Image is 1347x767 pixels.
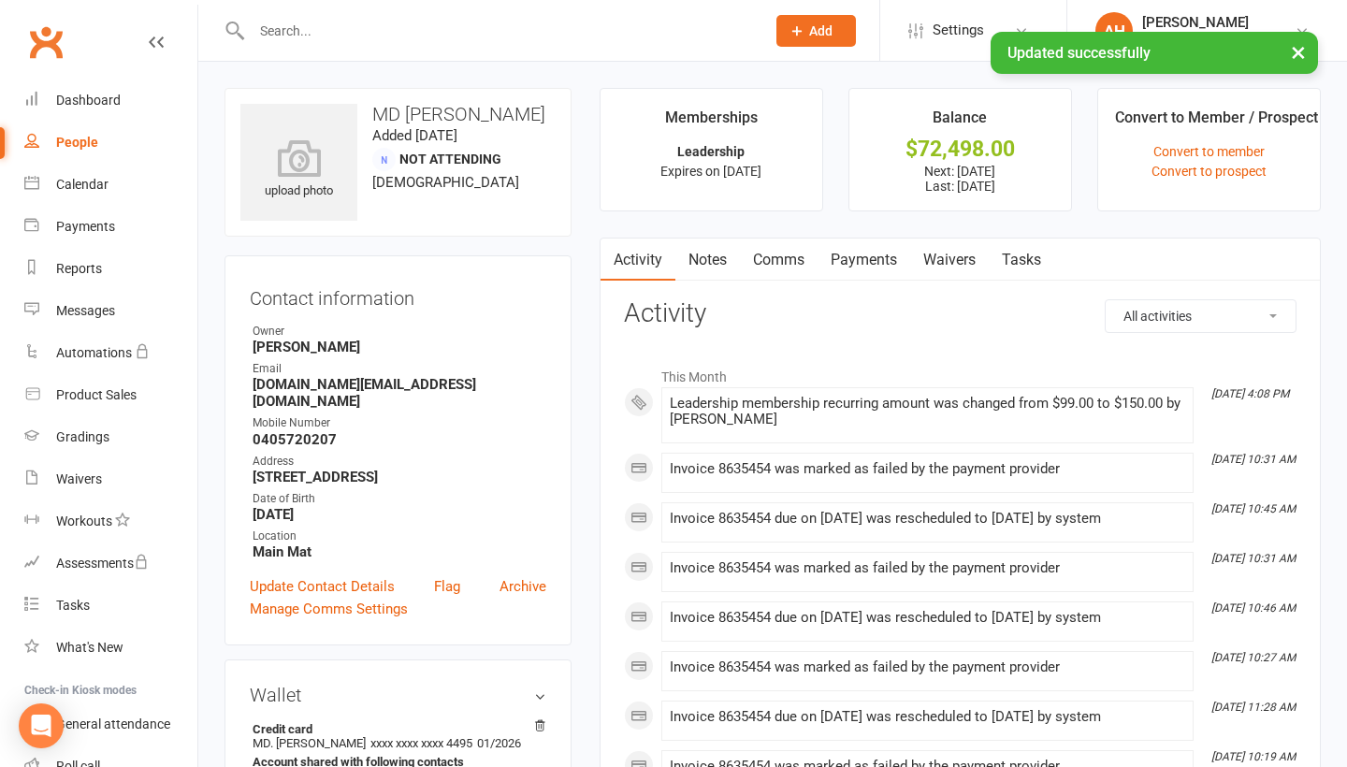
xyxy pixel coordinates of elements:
a: Payments [818,239,910,282]
div: Memberships [665,106,758,139]
div: Email [253,360,546,378]
div: Payments [56,219,115,234]
a: People [24,122,197,164]
h3: Wallet [250,685,546,705]
a: General attendance kiosk mode [24,703,197,745]
div: Invoice 8635454 was marked as failed by the payment provider [670,560,1185,576]
a: Tasks [989,239,1054,282]
input: Search... [246,18,752,44]
a: Update Contact Details [250,575,395,598]
a: Assessments [24,543,197,585]
div: Dashboard [56,93,121,108]
time: Added [DATE] [372,127,457,144]
div: Calendar [56,177,109,192]
div: Gradings [56,429,109,444]
span: Not Attending [399,152,501,166]
a: Calendar [24,164,197,206]
i: [DATE] 11:28 AM [1211,701,1296,714]
strong: [PERSON_NAME] [253,339,546,355]
i: [DATE] 4:08 PM [1211,387,1289,400]
a: Waivers [24,458,197,500]
div: $72,498.00 [866,139,1054,159]
span: Expires on [DATE] [660,164,761,179]
div: Invoice 8635454 was marked as failed by the payment provider [670,461,1185,477]
i: [DATE] 10:31 AM [1211,453,1296,466]
strong: Credit card [253,722,537,736]
div: Assessments [56,556,149,571]
a: Gradings [24,416,197,458]
a: Waivers [910,239,989,282]
a: Reports [24,248,197,290]
span: xxxx xxxx xxxx 4495 [370,736,472,750]
i: [DATE] 10:19 AM [1211,750,1296,763]
a: Clubworx [22,19,69,65]
a: Payments [24,206,197,248]
a: What's New [24,627,197,669]
div: Location [253,528,546,545]
h3: MD [PERSON_NAME] [240,104,556,124]
div: Invoice 8635454 due on [DATE] was rescheduled to [DATE] by system [670,511,1185,527]
a: Comms [740,239,818,282]
span: [DEMOGRAPHIC_DATA] [372,174,519,191]
div: Tasks [56,598,90,613]
div: Waivers [56,471,102,486]
div: BBMA Sandgate [1142,31,1249,48]
p: Next: [DATE] Last: [DATE] [866,164,1054,194]
a: Flag [434,575,460,598]
a: Convert to prospect [1151,164,1267,179]
div: Product Sales [56,387,137,402]
span: Settings [933,9,984,51]
div: Invoice 8635454 due on [DATE] was rescheduled to [DATE] by system [670,709,1185,725]
div: Invoice 8635454 due on [DATE] was rescheduled to [DATE] by system [670,610,1185,626]
div: Workouts [56,514,112,528]
div: People [56,135,98,150]
a: Activity [601,239,675,282]
div: upload photo [240,139,357,201]
div: Reports [56,261,102,276]
a: Archive [500,575,546,598]
div: What's New [56,640,123,655]
strong: Main Mat [253,543,546,560]
div: Open Intercom Messenger [19,703,64,748]
span: Add [809,23,833,38]
a: Notes [675,239,740,282]
a: Messages [24,290,197,332]
h3: Contact information [250,281,546,309]
div: Updated successfully [991,32,1318,74]
a: Product Sales [24,374,197,416]
div: Owner [253,323,546,340]
h3: Activity [624,299,1296,328]
div: General attendance [56,716,170,731]
i: [DATE] 10:27 AM [1211,651,1296,664]
div: Convert to Member / Prospect [1115,106,1318,139]
div: Leadership membership recurring amount was changed from $99.00 to $150.00 by [PERSON_NAME] [670,396,1185,427]
a: Convert to member [1153,144,1265,159]
div: Address [253,453,546,470]
div: Automations [56,345,132,360]
a: Workouts [24,500,197,543]
li: This Month [624,357,1296,387]
button: Add [776,15,856,47]
strong: [DATE] [253,506,546,523]
i: [DATE] 10:46 AM [1211,601,1296,615]
div: Date of Birth [253,490,546,508]
a: Manage Comms Settings [250,598,408,620]
div: Balance [933,106,987,139]
a: Automations [24,332,197,374]
strong: Leadership [677,144,745,159]
div: AH [1095,12,1133,50]
div: Messages [56,303,115,318]
strong: [STREET_ADDRESS] [253,469,546,485]
a: Dashboard [24,80,197,122]
i: [DATE] 10:31 AM [1211,552,1296,565]
span: 01/2026 [477,736,521,750]
strong: [DOMAIN_NAME][EMAIL_ADDRESS][DOMAIN_NAME] [253,376,546,410]
i: [DATE] 10:45 AM [1211,502,1296,515]
a: Tasks [24,585,197,627]
strong: 0405720207 [253,431,546,448]
div: [PERSON_NAME] [1142,14,1249,31]
div: Invoice 8635454 was marked as failed by the payment provider [670,659,1185,675]
div: Mobile Number [253,414,546,432]
button: × [1282,32,1315,72]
